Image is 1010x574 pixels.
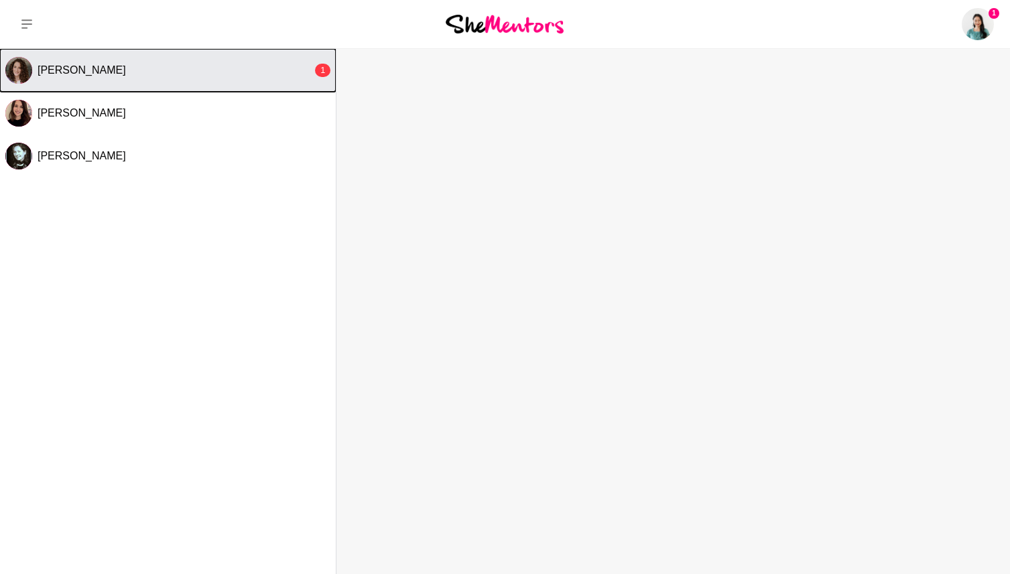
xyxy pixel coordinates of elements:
div: Nicki Cottam [5,57,32,84]
img: A [5,100,32,127]
span: [PERSON_NAME] [38,150,126,161]
a: Grace K1 [962,8,994,40]
span: [PERSON_NAME] [38,107,126,119]
div: Paula Kerslake [5,143,32,169]
div: Ali Adey [5,100,32,127]
img: Grace K [962,8,994,40]
span: [PERSON_NAME] [38,64,126,76]
img: P [5,143,32,169]
img: N [5,57,32,84]
span: 1 [989,8,999,19]
div: 1 [315,64,330,77]
img: She Mentors Logo [446,15,564,33]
